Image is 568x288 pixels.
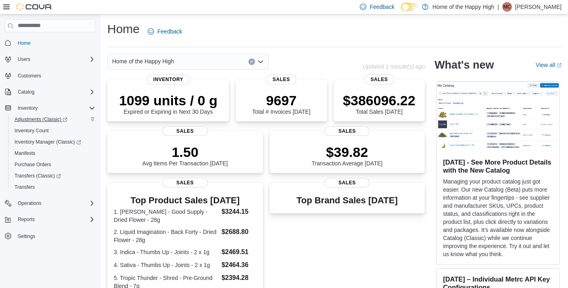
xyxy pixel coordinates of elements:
p: | [497,2,499,12]
dd: $2469.51 [221,247,256,257]
span: Inventory Manager (Classic) [15,139,81,145]
button: Home [2,37,98,49]
span: Sales [364,75,394,84]
span: Catalog [15,87,95,97]
span: Inventory Count [11,126,95,136]
span: Customers [15,71,95,81]
button: Inventory [2,102,98,114]
a: Inventory Manager (Classic) [8,136,98,148]
dt: 1. [PERSON_NAME] - Good Supply - Dried Flower - 28g [114,208,218,224]
h1: Home [107,21,140,37]
button: Inventory [15,103,41,113]
dd: $3244.15 [221,207,256,217]
h3: Top Brand Sales [DATE] [297,196,398,205]
h2: What's new [434,58,494,71]
span: Inventory Count [15,127,49,134]
span: Sales [163,178,208,188]
p: 9697 [252,92,310,109]
span: Catalog [18,89,34,95]
span: Settings [18,233,35,240]
span: Reports [15,215,95,224]
a: Feedback [144,23,185,40]
dd: $2688.80 [221,227,256,237]
span: Home of the Happy High [112,56,174,66]
p: 1099 units / 0 g [119,92,217,109]
a: Purchase Orders [11,160,54,169]
dd: $2464.36 [221,260,256,270]
button: Reports [2,214,98,225]
button: Manifests [8,148,98,159]
p: $386096.22 [343,92,416,109]
span: MC [503,2,511,12]
span: Inventory Manager (Classic) [11,137,95,147]
span: Users [15,54,95,64]
button: Settings [2,230,98,242]
span: Feedback [370,3,394,11]
button: Operations [15,198,45,208]
button: Operations [2,198,98,209]
button: Catalog [2,86,98,98]
p: 1.50 [142,144,228,160]
h3: Top Product Sales [DATE] [114,196,257,205]
a: Adjustments (Classic) [8,114,98,125]
span: Adjustments (Classic) [11,115,95,124]
div: Transaction Average [DATE] [312,144,383,167]
a: Customers [15,71,44,81]
span: Users [18,56,30,63]
dt: 2. Liquid Imagination - Back Forty - Dried Flower - 28g [114,228,218,244]
span: Manifests [11,148,95,158]
img: Cova [16,3,52,11]
span: Inventory [18,105,38,111]
div: Megan Charlesworth [502,2,512,12]
span: Sales [163,126,208,136]
a: Transfers [11,182,38,192]
span: Purchase Orders [15,161,51,168]
div: Expired or Expiring in Next 30 Days [119,92,217,115]
div: Avg Items Per Transaction [DATE] [142,144,228,167]
a: Settings [15,232,38,241]
button: Clear input [248,58,255,65]
span: Transfers [11,182,95,192]
button: Catalog [15,87,38,97]
span: Inventory [147,75,190,84]
span: Transfers (Classic) [11,171,95,181]
a: View allExternal link [536,62,562,68]
a: Inventory Count [11,126,52,136]
p: Home of the Happy High [432,2,494,12]
span: Operations [15,198,95,208]
input: Dark Mode [401,3,418,11]
p: Updated 1 minute(s) ago [363,63,425,70]
a: Manifests [11,148,38,158]
div: Total # Invoices [DATE] [252,92,310,115]
button: Users [2,54,98,65]
button: Users [15,54,33,64]
span: Transfers (Classic) [15,173,61,179]
button: Transfers [8,182,98,193]
span: Purchase Orders [11,160,95,169]
span: Transfers [15,184,35,190]
span: Sales [324,178,370,188]
span: Manifests [15,150,35,157]
span: Settings [15,231,95,241]
a: Transfers (Classic) [8,170,98,182]
span: Operations [18,200,42,207]
p: $39.82 [312,144,383,160]
a: Transfers (Classic) [11,171,64,181]
button: Customers [2,70,98,81]
span: Home [18,40,31,46]
span: Feedback [157,27,182,35]
span: Home [15,38,95,48]
a: Home [15,38,34,48]
h3: [DATE] - See More Product Details with the New Catalog [443,158,553,174]
p: [PERSON_NAME] [515,2,562,12]
button: Open list of options [257,58,264,65]
p: Managing your product catalog just got easier. Our new Catalog (Beta) puts more information at yo... [443,177,553,258]
span: Inventory [15,103,95,113]
span: Sales [266,75,297,84]
dd: $2394.28 [221,273,256,283]
svg: External link [557,63,562,68]
span: Sales [324,126,370,136]
button: Purchase Orders [8,159,98,170]
span: Reports [18,216,35,223]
